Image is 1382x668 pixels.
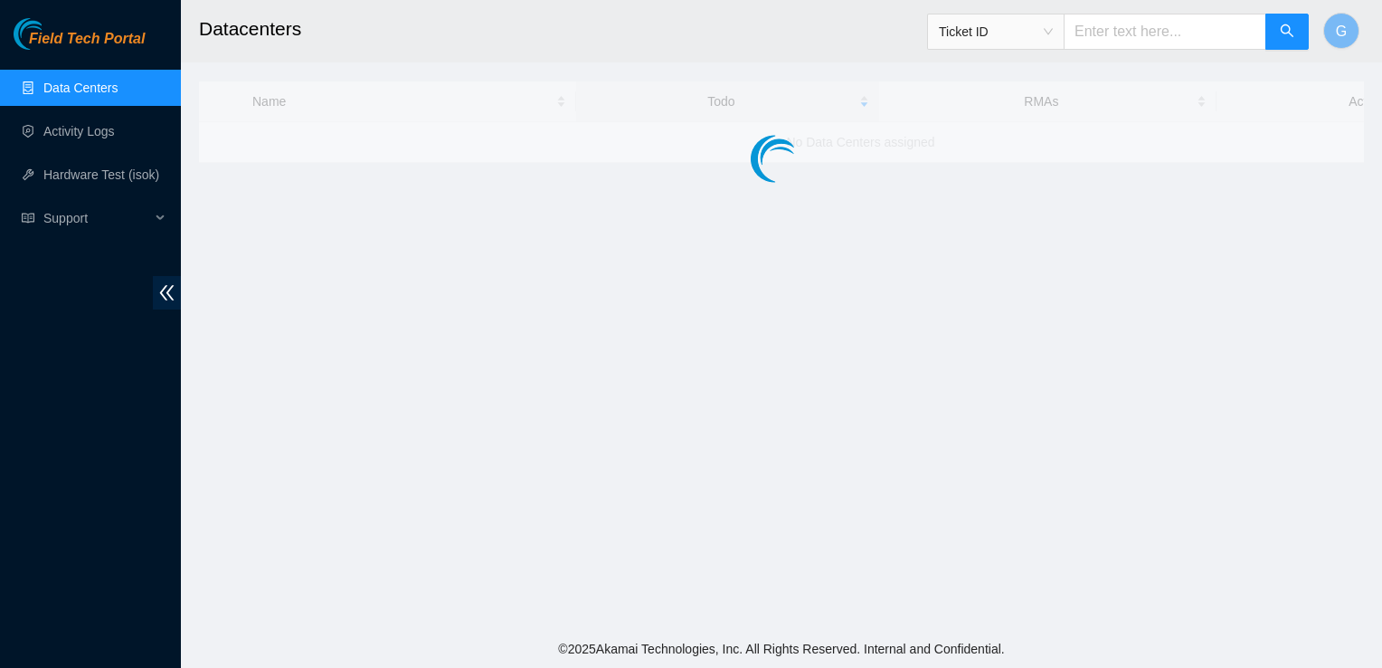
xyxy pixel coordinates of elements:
[14,18,91,50] img: Akamai Technologies
[1336,20,1347,43] span: G
[939,18,1053,45] span: Ticket ID
[1323,13,1359,49] button: G
[43,124,115,138] a: Activity Logs
[43,167,159,182] a: Hardware Test (isok)
[22,212,34,224] span: read
[181,630,1382,668] footer: © 2025 Akamai Technologies, Inc. All Rights Reserved. Internal and Confidential.
[43,200,150,236] span: Support
[1064,14,1266,50] input: Enter text here...
[14,33,145,56] a: Akamai TechnologiesField Tech Portal
[1280,24,1294,41] span: search
[153,276,181,310] span: double-left
[1265,14,1309,50] button: search
[29,31,145,48] span: Field Tech Portal
[43,81,118,95] a: Data Centers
